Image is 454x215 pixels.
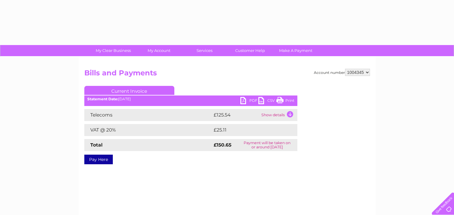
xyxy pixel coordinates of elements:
a: Services [180,45,229,56]
div: Account number [314,69,370,76]
a: Pay Here [84,155,113,164]
a: CSV [258,97,276,106]
div: [DATE] [84,97,297,101]
a: Make A Payment [271,45,320,56]
h2: Bills and Payments [84,69,370,80]
td: Payment will be taken on or around [DATE] [237,139,297,151]
td: VAT @ 20% [84,124,212,136]
td: £125.54 [212,109,260,121]
b: Statement Date: [87,97,118,101]
a: Customer Help [225,45,275,56]
td: Telecoms [84,109,212,121]
strong: £150.65 [214,142,231,148]
a: Print [276,97,294,106]
td: £25.11 [212,124,284,136]
strong: Total [90,142,103,148]
a: My Clear Business [89,45,138,56]
a: PDF [240,97,258,106]
a: Current Invoice [84,86,174,95]
td: Show details [260,109,297,121]
a: My Account [134,45,184,56]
